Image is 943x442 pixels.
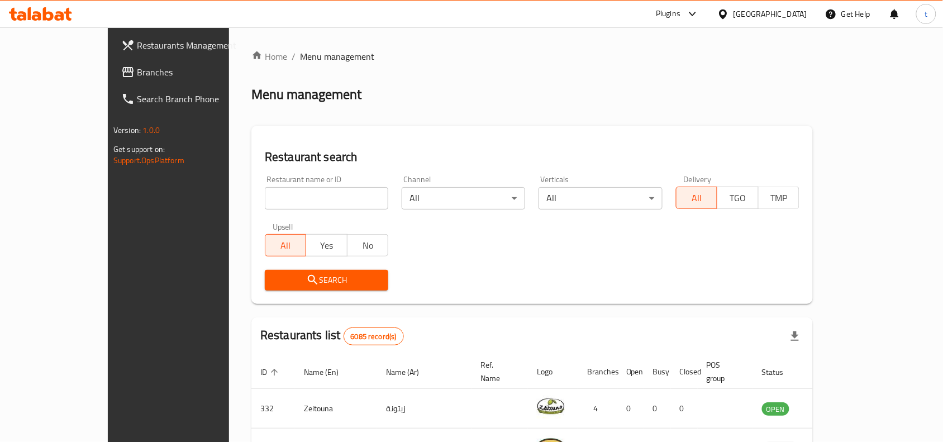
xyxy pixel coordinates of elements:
td: 0 [671,389,698,429]
span: t [925,8,927,20]
span: TGO [722,190,754,206]
button: TGO [717,187,758,209]
label: Upsell [273,223,293,231]
td: 332 [251,389,295,429]
span: Search [274,273,379,287]
button: All [265,234,306,256]
th: Closed [671,355,698,389]
h2: Restaurant search [265,149,799,165]
button: Search [265,270,388,291]
span: POS group [707,358,740,385]
input: Search for restaurant name or ID.. [265,187,388,210]
h2: Restaurants list [260,327,404,345]
span: 6085 record(s) [344,331,403,342]
th: Busy [644,355,671,389]
li: / [292,50,296,63]
a: Restaurants Management [112,32,265,59]
a: Support.OpsPlatform [113,153,184,168]
span: Branches [137,65,256,79]
th: Open [617,355,644,389]
span: Status [762,365,798,379]
h2: Menu management [251,85,361,103]
span: Yes [311,237,342,254]
div: All [402,187,525,210]
span: Search Branch Phone [137,92,256,106]
a: Home [251,50,287,63]
td: 0 [644,389,671,429]
a: Branches [112,59,265,85]
span: Restaurants Management [137,39,256,52]
span: Get support on: [113,142,165,156]
td: Zeitouna [295,389,377,429]
span: Name (Ar) [386,365,434,379]
span: All [681,190,713,206]
button: Yes [306,234,347,256]
img: Zeitouna [537,392,565,420]
div: OPEN [762,402,789,416]
div: All [539,187,662,210]
a: Search Branch Phone [112,85,265,112]
span: Version: [113,123,141,137]
th: Logo [528,355,578,389]
nav: breadcrumb [251,50,813,63]
th: Branches [578,355,617,389]
td: 0 [617,389,644,429]
span: OPEN [762,403,789,416]
span: All [270,237,302,254]
span: Name (En) [304,365,353,379]
button: TMP [758,187,799,209]
td: 4 [578,389,617,429]
span: ID [260,365,282,379]
button: All [676,187,717,209]
div: Plugins [656,7,680,21]
div: [GEOGRAPHIC_DATA] [734,8,807,20]
div: Export file [782,323,808,350]
span: 1.0.0 [142,123,160,137]
button: No [347,234,388,256]
label: Delivery [684,175,712,183]
span: Menu management [300,50,374,63]
td: زيتونة [377,389,471,429]
span: No [352,237,384,254]
span: Ref. Name [480,358,515,385]
span: TMP [763,190,795,206]
div: Total records count [344,327,404,345]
